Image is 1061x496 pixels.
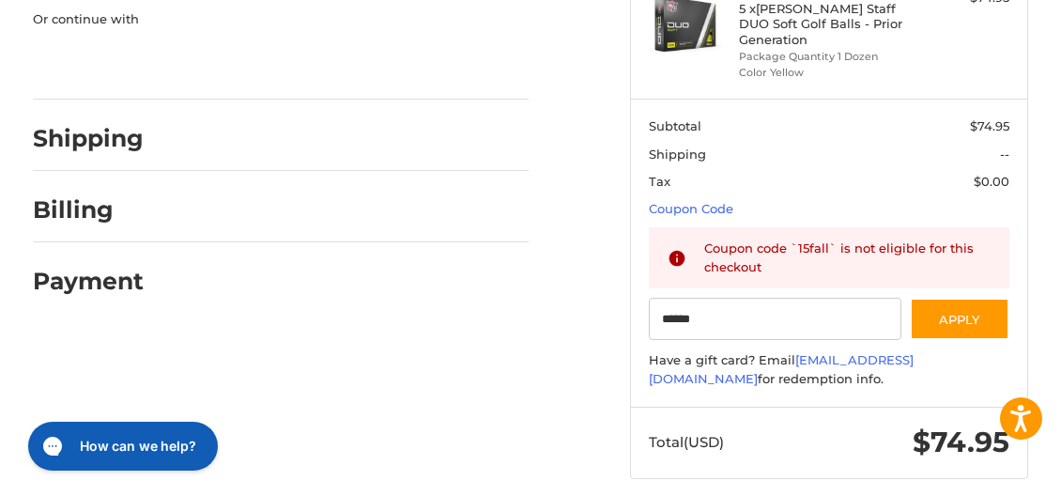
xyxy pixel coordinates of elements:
h2: Payment [33,267,144,296]
span: $74.95 [970,118,1009,133]
span: Tax [649,174,670,189]
button: Apply [910,298,1009,340]
iframe: Gorgias live chat messenger [19,415,223,477]
span: -- [1000,147,1009,162]
p: Or continue with [33,10,529,29]
span: Total (USD) [649,433,724,451]
a: [EMAIL_ADDRESS][DOMAIN_NAME] [649,352,914,386]
span: $0.00 [974,174,1009,189]
li: Color Yellow [739,65,915,81]
h2: Billing [33,195,143,225]
li: Package Quantity 1 Dozen [739,49,915,65]
div: Coupon code `15fall` is not eligible for this checkout [704,240,991,276]
span: Shipping [649,147,706,162]
div: Have a gift card? Email for redemption info. [649,351,1009,388]
span: $74.95 [913,425,1009,459]
iframe: PayPal-paylater [186,47,327,81]
h4: 5 x [PERSON_NAME] Staff DUO Soft Golf Balls - Prior Generation [739,1,915,47]
iframe: PayPal-paypal [26,47,167,81]
span: Subtotal [649,118,701,133]
h2: Shipping [33,124,144,153]
iframe: PayPal-venmo [345,47,485,81]
input: Gift Certificate or Coupon Code [649,298,900,340]
a: Coupon Code [649,201,733,216]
